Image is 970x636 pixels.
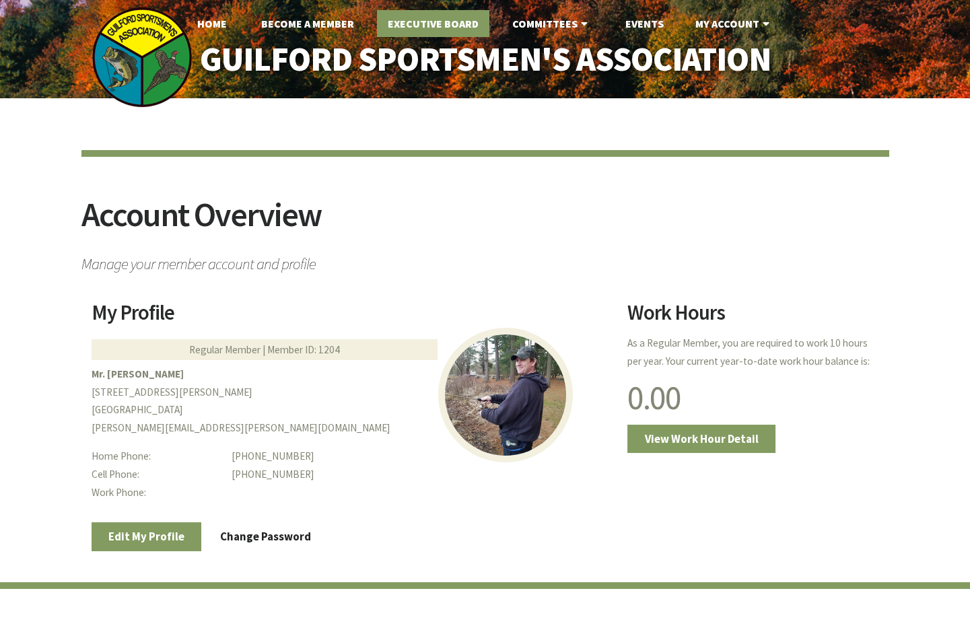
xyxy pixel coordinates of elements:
h2: My Profile [92,302,611,333]
p: As a Regular Member, you are required to work 10 hours per year. Your current year-to-date work h... [627,334,878,371]
a: Edit My Profile [92,522,202,551]
a: Home [186,10,238,37]
dt: Home Phone [92,448,221,466]
div: Regular Member | Member ID: 1204 [92,339,438,360]
dt: Work Phone [92,484,221,502]
a: View Work Hour Detail [627,425,775,453]
h2: Account Overview [81,198,889,248]
h2: Work Hours [627,302,878,333]
a: My Account [685,10,784,37]
dd: [PHONE_NUMBER] [232,448,611,466]
a: Executive Board [377,10,489,37]
dd: [PHONE_NUMBER] [232,466,611,484]
a: Become A Member [250,10,365,37]
p: [STREET_ADDRESS][PERSON_NAME] [GEOGRAPHIC_DATA] [PERSON_NAME][EMAIL_ADDRESS][PERSON_NAME][DOMAIN_... [92,365,611,437]
span: Manage your member account and profile [81,248,889,272]
dt: Cell Phone [92,466,221,484]
img: logo_sm.png [92,7,193,108]
a: Guilford Sportsmen's Association [171,31,799,88]
a: Events [614,10,674,37]
a: Committees [501,10,602,37]
a: Change Password [203,522,328,551]
b: Mr. [PERSON_NAME] [92,367,184,380]
h1: 0.00 [627,381,878,415]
